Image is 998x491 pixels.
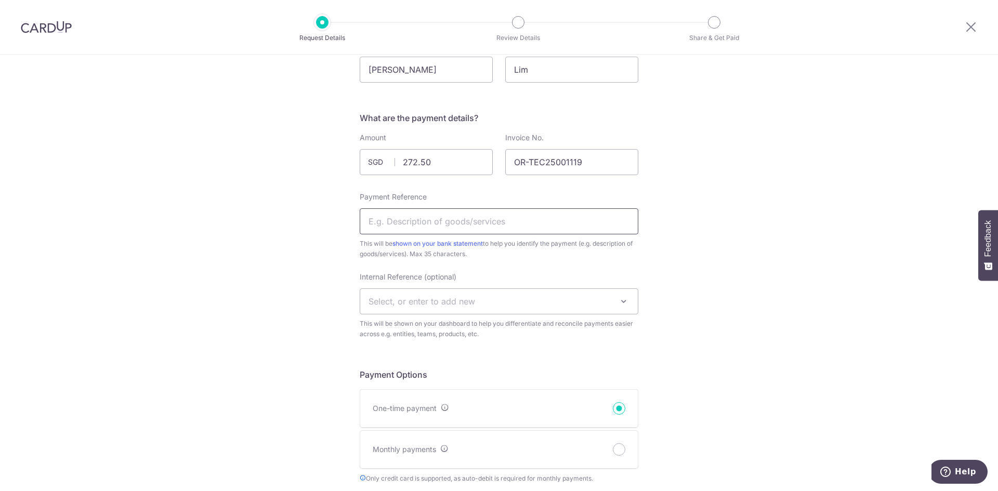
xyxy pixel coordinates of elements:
[505,149,638,175] input: E.g. INV-54-12
[21,21,72,33] img: CardUp
[480,33,557,43] p: Review Details
[369,296,475,307] span: Select, or enter to add new
[505,57,638,83] input: E.g. Doe
[368,157,395,167] span: SGD
[360,319,638,339] span: This will be shown on your dashboard to help you differentiate and reconcile payments easier acro...
[373,445,436,454] span: Monthly payments
[360,112,638,124] h5: What are the payment details?
[360,272,456,282] label: Internal Reference (optional)
[360,57,493,83] input: E.g. John
[284,33,361,43] p: Request Details
[360,473,638,484] span: Only credit card is supported, as auto-debit is required for monthly payments.
[978,210,998,281] button: Feedback - Show survey
[360,368,638,381] h5: Payment Options
[360,192,427,202] label: Payment Reference
[505,132,544,143] label: Invoice No.
[676,33,753,43] p: Share & Get Paid
[373,404,437,413] span: One-time payment
[931,460,988,486] iframe: Opens a widget where you can find more information
[360,208,638,234] input: E.g. Description of goods/services
[360,238,638,259] span: This will be to help you identify the payment (e.g. description of goods/services). Max 35 charac...
[360,132,386,143] label: Amount
[983,220,993,257] span: Feedback
[392,240,483,247] a: shown on your bank statement
[360,149,493,175] input: Enter amount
